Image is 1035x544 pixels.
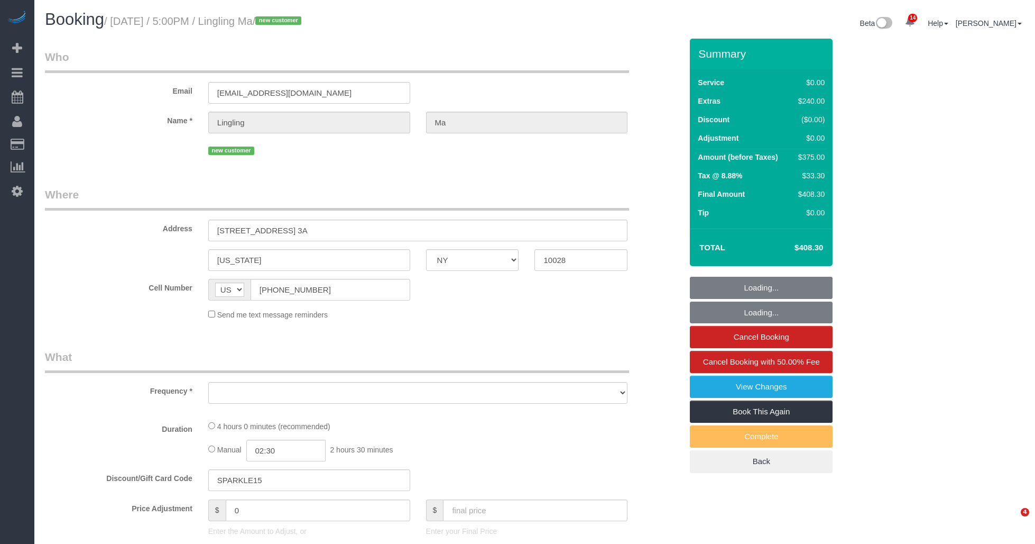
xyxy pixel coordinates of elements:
[860,19,893,28] a: Beta
[37,500,200,514] label: Price Adjustment
[1021,508,1029,516] span: 4
[208,82,410,104] input: Email
[208,112,410,133] input: First Name
[208,526,410,537] p: Enter the Amount to Adjust, or
[900,11,920,34] a: 14
[999,508,1024,533] iframe: Intercom live chat
[253,15,305,27] span: /
[690,401,833,423] a: Book This Again
[37,82,200,96] label: Email
[217,311,328,319] span: Send me text message reminders
[37,420,200,434] label: Duration
[330,446,393,454] span: 2 hours 30 minutes
[37,220,200,234] label: Address
[698,207,709,218] label: Tip
[217,446,242,454] span: Manual
[794,77,825,88] div: $0.00
[534,249,627,271] input: Zip Code
[45,10,104,29] span: Booking
[255,16,301,25] span: new customer
[37,112,200,126] label: Name *
[698,77,724,88] label: Service
[104,15,304,27] small: / [DATE] / 5:00PM / Lingling Ma
[794,152,825,162] div: $375.00
[6,11,27,25] img: Automaid Logo
[698,96,720,106] label: Extras
[956,19,1022,28] a: [PERSON_NAME]
[794,114,825,125] div: ($0.00)
[794,189,825,200] div: $408.30
[45,49,629,73] legend: Who
[443,500,627,521] input: final price
[875,17,892,31] img: New interface
[908,14,917,22] span: 14
[208,147,254,155] span: new customer
[794,170,825,181] div: $33.30
[794,96,825,106] div: $240.00
[794,133,825,143] div: $0.00
[426,500,443,521] span: $
[763,243,823,252] h4: $408.30
[698,189,745,200] label: Final Amount
[690,450,833,473] a: Back
[698,170,742,181] label: Tax @ 8.88%
[217,422,330,431] span: 4 hours 0 minutes (recommended)
[45,349,629,373] legend: What
[703,357,820,366] span: Cancel Booking with 50.00% Fee
[928,19,948,28] a: Help
[251,279,410,301] input: Cell Number
[698,114,729,125] label: Discount
[426,526,628,537] p: Enter your Final Price
[208,249,410,271] input: City
[37,469,200,484] label: Discount/Gift Card Code
[690,326,833,348] a: Cancel Booking
[699,243,725,252] strong: Total
[690,376,833,398] a: View Changes
[426,112,628,133] input: Last Name
[208,500,226,521] span: $
[37,279,200,293] label: Cell Number
[698,152,778,162] label: Amount (before Taxes)
[698,133,738,143] label: Adjustment
[690,351,833,373] a: Cancel Booking with 50.00% Fee
[37,382,200,396] label: Frequency *
[45,187,629,211] legend: Where
[794,207,825,218] div: $0.00
[698,48,827,60] h3: Summary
